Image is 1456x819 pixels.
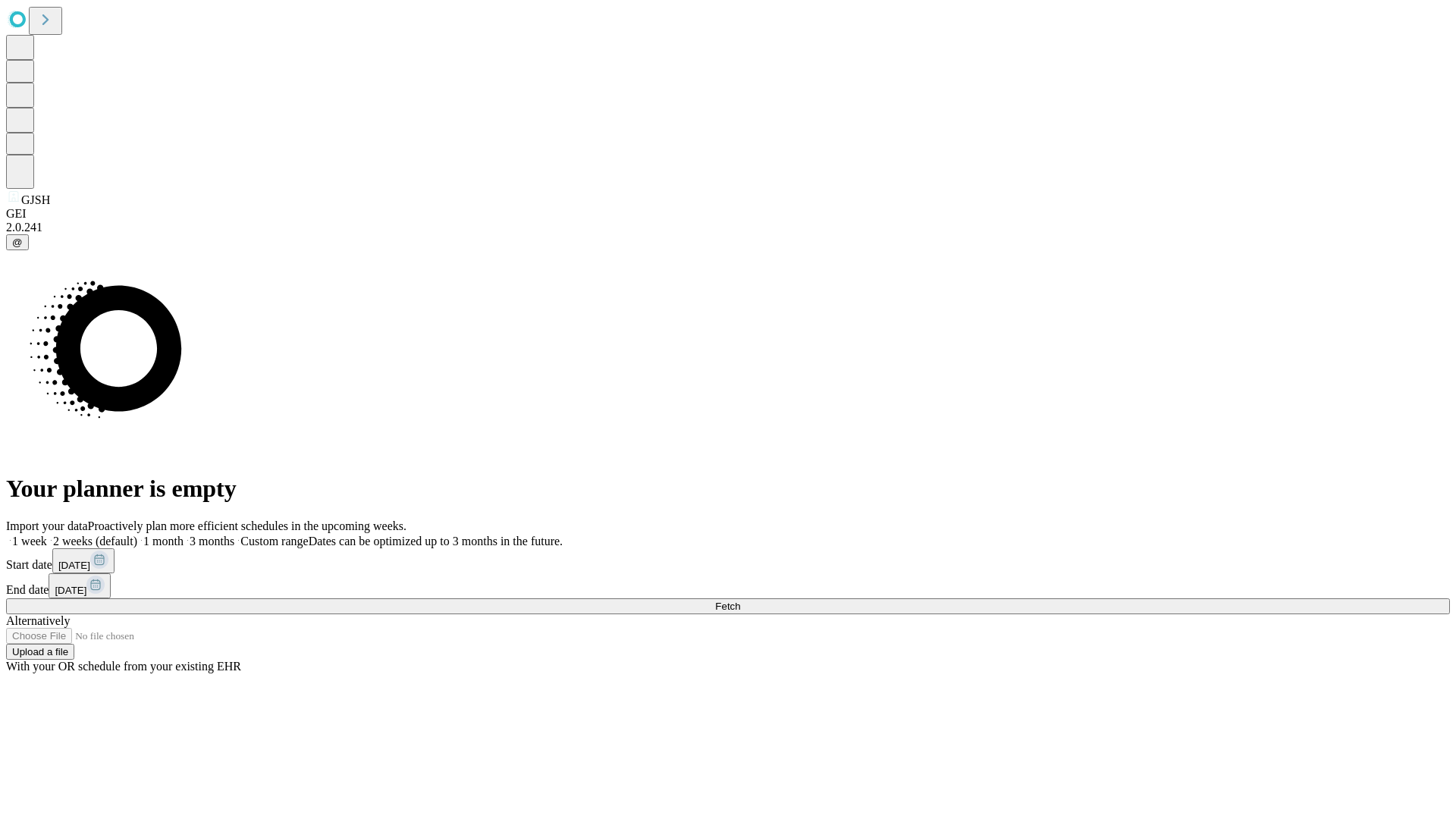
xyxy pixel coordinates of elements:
span: [DATE] [58,560,90,571]
span: 3 months [190,535,234,548]
span: Dates can be optimized up to 3 months in the future. [309,535,563,548]
span: Alternatively [6,614,70,627]
div: End date [6,573,1450,598]
button: [DATE] [52,548,115,573]
span: With your OR schedule from your existing EHR [6,660,241,673]
h1: Your planner is empty [6,475,1450,503]
span: 1 week [12,535,47,548]
span: Fetch [715,601,740,612]
button: [DATE] [49,573,111,598]
div: 2.0.241 [6,221,1450,234]
button: Fetch [6,598,1450,614]
div: Start date [6,548,1450,573]
div: GEI [6,207,1450,221]
button: Upload a file [6,644,74,660]
span: 1 month [143,535,184,548]
span: GJSH [21,193,50,206]
span: [DATE] [55,585,86,596]
span: 2 weeks (default) [53,535,137,548]
span: Custom range [240,535,308,548]
span: Proactively plan more efficient schedules in the upcoming weeks. [88,519,406,532]
button: @ [6,234,29,250]
span: Import your data [6,519,88,532]
span: @ [12,237,23,248]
